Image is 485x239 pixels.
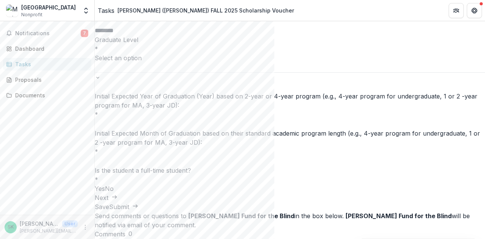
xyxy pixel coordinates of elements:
[467,3,482,18] button: Get Help
[3,58,91,70] a: Tasks
[62,220,78,227] p: User
[81,30,88,37] span: 7
[346,212,452,220] strong: [PERSON_NAME] Fund for the Blind
[20,220,59,228] p: [PERSON_NAME]
[3,89,91,102] a: Documents
[117,6,294,14] div: [PERSON_NAME] ([PERSON_NAME]) FALL 2025 Scholarship Voucher
[21,11,42,18] span: Nonprofit
[109,202,138,211] button: Submit
[188,212,294,220] strong: [PERSON_NAME] Fund for the Blind
[128,230,132,237] span: 0
[95,129,485,147] p: Initial Expected Month of Graduation based on their standard academic program length (e.g., 4-yea...
[15,76,85,84] div: Proposals
[15,30,81,37] span: Notifications
[95,193,117,202] button: Next
[15,45,85,53] div: Dashboard
[3,73,91,86] a: Proposals
[95,185,105,192] span: Yes
[98,6,114,15] a: Tasks
[81,3,91,18] button: Open entity switcher
[95,230,125,239] h2: Comments
[95,211,485,230] div: Send comments or questions to in the box below. will be notified via email of your comment.
[95,53,485,62] div: Select an option
[449,3,464,18] button: Partners
[21,3,76,11] div: [GEOGRAPHIC_DATA]
[3,27,91,39] button: Notifications7
[105,185,114,192] span: No
[8,225,14,230] div: Scott Khare
[95,35,485,44] p: Graduate Level
[20,228,78,234] p: [PERSON_NAME][EMAIL_ADDRESS][PERSON_NAME][DOMAIN_NAME]
[3,42,91,55] a: Dashboard
[81,223,90,232] button: More
[98,5,297,16] nav: breadcrumb
[15,91,85,99] div: Documents
[95,92,485,110] p: Initial Expected Year of Graduation (Year) based on 2-year or 4-year program (e.g., 4-year progra...
[6,5,18,17] img: Marist University
[95,202,109,211] button: Save
[15,60,85,68] div: Tasks
[95,166,485,175] p: Is the student a full-time student?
